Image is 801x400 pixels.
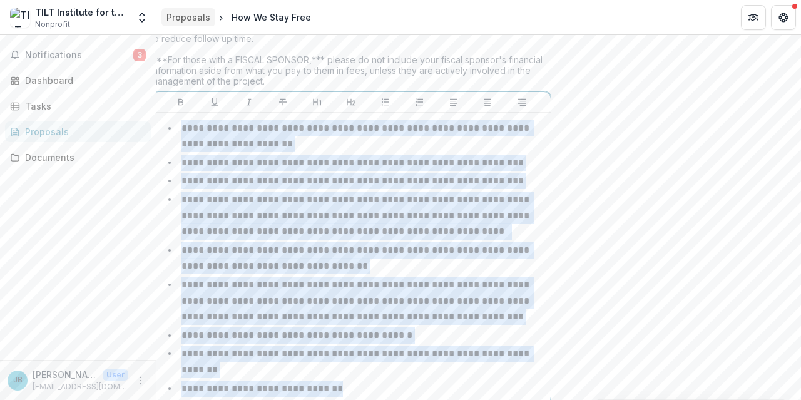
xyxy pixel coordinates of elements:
[25,74,141,87] div: Dashboard
[275,95,290,110] button: Strike
[161,8,215,26] a: Proposals
[232,11,311,24] div: How We Stay Free
[33,368,98,381] p: [PERSON_NAME]
[173,95,188,110] button: Bold
[5,45,151,65] button: Notifications3
[446,95,461,110] button: Align Left
[133,5,151,30] button: Open entity switcher
[25,100,141,113] div: Tasks
[161,8,316,26] nav: breadcrumb
[207,95,222,110] button: Underline
[35,6,128,19] div: TILT Institute for the Contemporary Image
[412,95,427,110] button: Ordered List
[103,369,128,381] p: User
[35,19,70,30] span: Nonprofit
[378,95,393,110] button: Bullet List
[13,376,23,384] div: James Britt
[133,373,148,388] button: More
[151,12,551,91] div: Looking at your PROJECT budget, walk us through any restrictions or important context that will h...
[5,147,151,168] a: Documents
[10,8,30,28] img: TILT Institute for the Contemporary Image
[514,95,529,110] button: Align Right
[133,49,146,61] span: 3
[25,50,133,61] span: Notifications
[741,5,766,30] button: Partners
[33,381,128,392] p: [EMAIL_ADDRESS][DOMAIN_NAME]
[166,11,210,24] div: Proposals
[344,95,359,110] button: Heading 2
[25,151,141,164] div: Documents
[5,70,151,91] a: Dashboard
[25,125,141,138] div: Proposals
[242,95,257,110] button: Italicize
[5,96,151,116] a: Tasks
[771,5,796,30] button: Get Help
[480,95,495,110] button: Align Center
[310,95,325,110] button: Heading 1
[5,121,151,142] a: Proposals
